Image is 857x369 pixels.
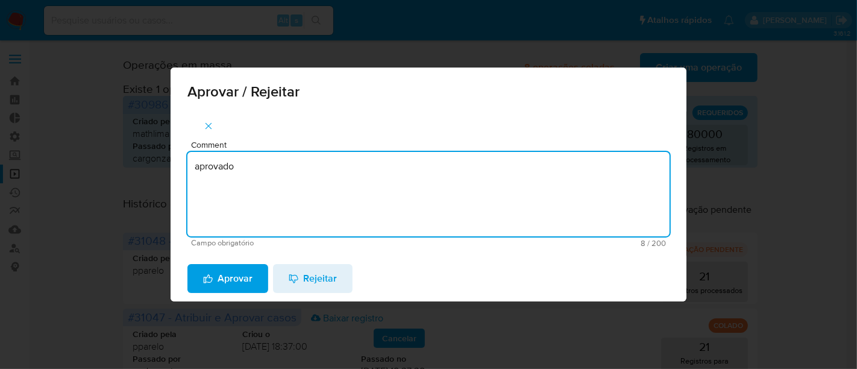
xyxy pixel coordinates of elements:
[187,264,268,293] button: Aprovar
[289,265,337,292] span: Rejeitar
[273,264,353,293] button: Rejeitar
[429,239,666,247] span: Máximo 200 caracteres
[187,152,670,236] textarea: aprovado
[191,239,429,247] span: Campo obrigatório
[191,140,673,150] span: Comment
[203,265,253,292] span: Aprovar
[187,84,670,99] span: Aprovar / Rejeitar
